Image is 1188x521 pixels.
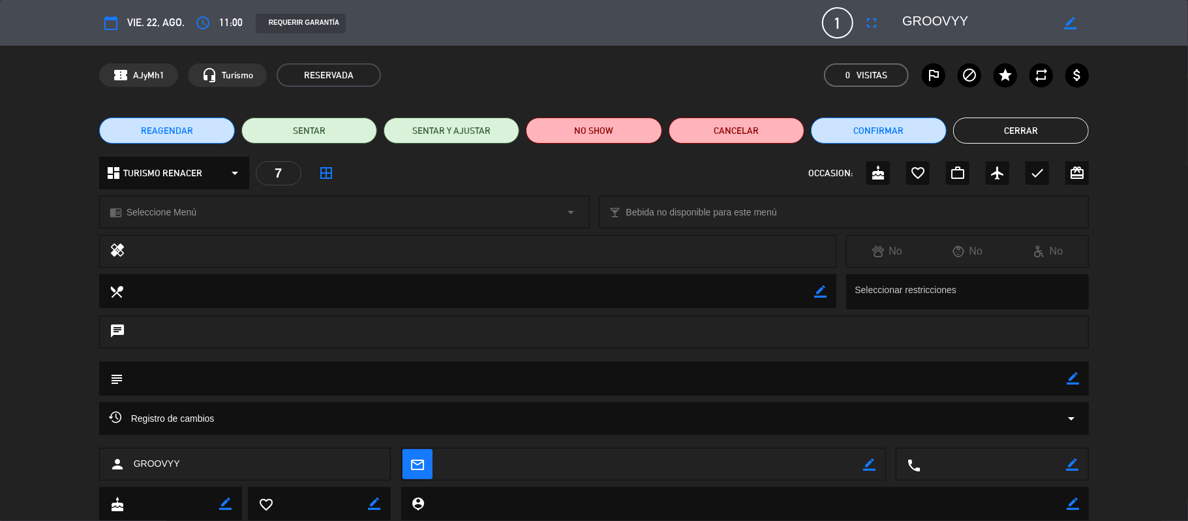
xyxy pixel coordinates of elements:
[227,165,243,181] i: arrow_drop_down
[928,243,1008,260] div: No
[1064,17,1076,29] i: border_color
[1063,411,1079,426] i: arrow_drop_down
[910,165,926,181] i: favorite_border
[1033,67,1049,83] i: repeat
[110,323,125,341] i: chat
[808,166,853,181] span: OCCASION:
[219,14,243,31] span: 11:00
[410,457,425,471] i: mail_outline
[845,68,850,83] span: 0
[141,124,193,138] span: REAGENDAR
[99,118,235,144] button: REAGENDAR
[219,497,232,510] i: border_color
[123,166,202,181] span: TURISMO RENACER
[1067,372,1079,385] i: border_color
[864,15,879,31] i: fullscreen
[202,67,217,83] i: headset_mic
[870,165,886,181] i: cake
[110,242,125,260] i: healing
[99,11,123,35] button: calendar_today
[134,456,180,471] span: GROOVYY
[103,15,119,31] i: calendar_today
[860,11,883,35] button: fullscreen
[110,497,124,511] i: cake
[1069,67,1085,83] i: attach_money
[609,206,622,219] i: local_bar
[318,165,334,181] i: border_all
[1069,165,1085,181] i: card_giftcard
[906,458,921,472] i: local_phone
[256,14,346,33] div: REQUERIR GARANTÍA
[1008,243,1088,260] div: No
[109,411,215,426] span: Registro de cambios
[110,456,125,472] i: person
[127,205,196,220] span: Seleccione Menú
[950,165,966,181] i: work_outline
[626,205,777,220] span: Bebida no disponible para este menú
[526,118,662,144] button: NO SHOW
[195,15,211,31] i: access_time
[222,68,253,83] span: Turismo
[926,67,941,83] i: outlined_flag
[814,285,827,298] i: border_color
[998,67,1013,83] i: star
[113,67,129,83] span: confirmation_number
[669,118,804,144] button: Cancelar
[564,204,579,220] i: arrow_drop_down
[127,14,185,31] span: vie. 22, ago.
[811,118,947,144] button: Confirmar
[109,284,123,298] i: local_dining
[1066,458,1078,471] i: border_color
[822,7,853,39] span: 1
[258,497,273,511] i: favorite_border
[1067,497,1079,510] i: border_color
[241,118,377,144] button: SENTAR
[384,118,519,144] button: SENTAR Y AJUSTAR
[962,67,977,83] i: block
[191,11,215,35] button: access_time
[411,496,425,511] i: person_pin
[368,497,380,510] i: border_color
[109,371,123,386] i: subject
[1029,165,1045,181] i: check
[857,68,887,83] em: Visitas
[277,63,381,87] span: RESERVADA
[990,165,1005,181] i: airplanemode_active
[110,206,122,219] i: chrome_reader_mode
[106,165,121,181] i: dashboard
[953,118,1089,144] button: Cerrar
[133,68,164,83] span: AJyMh1
[847,243,927,260] div: No
[863,458,876,471] i: border_color
[256,161,301,185] div: 7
